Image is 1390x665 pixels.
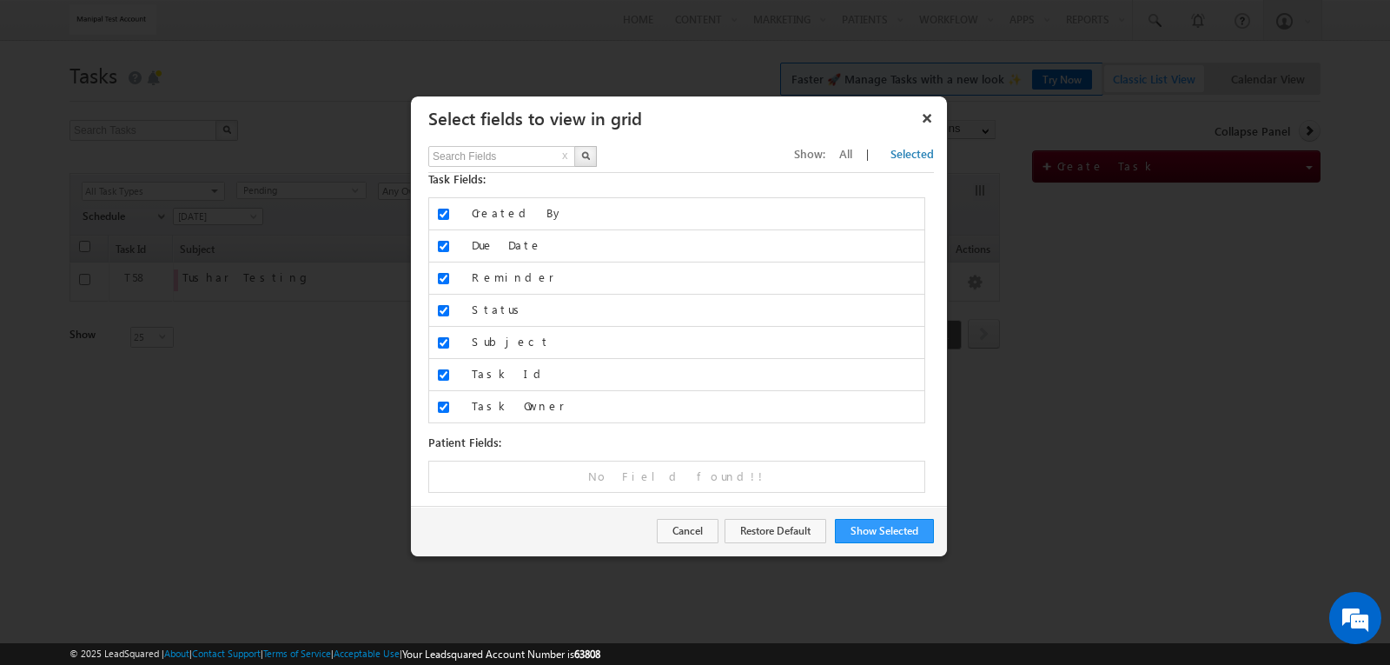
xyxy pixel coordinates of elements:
[438,369,449,381] input: Select/Unselect Column
[334,648,400,659] a: Acceptable Use
[866,146,877,161] span: |
[69,646,600,662] span: © 2025 LeadSquared | | | | |
[429,462,924,491] div: No Field found!!
[438,337,449,349] input: Select/Unselect Column
[472,205,924,221] label: Created By
[574,648,600,661] span: 63808
[472,302,924,317] label: Status
[890,146,934,161] span: Selected
[839,146,852,161] span: All
[438,305,449,316] input: Select/Unselect Column
[472,334,924,349] label: Subject
[725,519,826,543] button: Restore Default
[581,151,590,160] img: Search
[835,519,934,543] button: Show Selected
[472,237,924,253] label: Due Date
[438,241,449,252] input: Select/Unselect Column
[794,146,825,161] span: Show:
[428,423,934,461] div: Patient Fields:
[913,103,941,133] button: ×
[428,103,941,133] h3: Select fields to view in grid
[402,648,600,661] span: Your Leadsquared Account Number is
[657,519,718,543] button: Cancel
[263,648,331,659] a: Terms of Service
[472,398,924,414] label: Task Owner
[438,273,449,284] input: Select/Unselect Column
[164,648,189,659] a: About
[428,163,934,197] div: Task Fields:
[559,147,571,168] button: x
[438,402,449,413] input: Select/Unselect Column
[472,269,924,285] label: Reminder
[192,648,261,659] a: Contact Support
[438,209,449,220] input: Select/Unselect Column
[472,366,924,382] label: Task Id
